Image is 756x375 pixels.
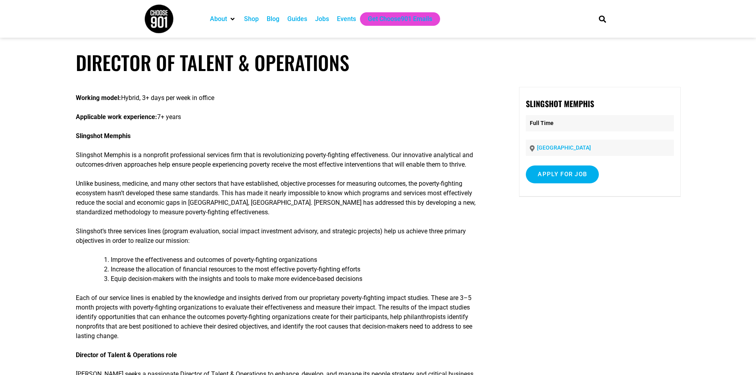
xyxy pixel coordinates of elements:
[111,265,489,274] li: Increase the allocation of financial resources to the most effective poverty-fighting efforts
[76,227,489,246] p: Slingshot’s three services lines (program evaluation, social impact investment advisory, and stra...
[596,12,609,25] div: Search
[76,112,489,122] p: 7+ years
[76,293,489,341] p: Each of our service lines is enabled by the knowledge and insights derived from our proprietary p...
[76,93,489,103] p: Hybrid, 3+ days per week in office
[526,115,673,131] p: Full Time
[206,12,240,26] div: About
[76,150,489,169] p: Slingshot Memphis is a nonprofit professional services firm that is revolutionizing poverty-fight...
[76,351,177,359] strong: Director of Talent & Operations role
[76,51,681,74] h1: Director of Talent & Operations
[526,165,599,183] input: Apply for job
[244,14,259,24] a: Shop
[206,12,585,26] nav: Main nav
[111,274,489,284] li: Equip decision-makers with the insights and tools to make more evidence-based decisions
[76,179,489,217] p: Unlike business, medicine, and many other sectors that have established, objective processes for ...
[315,14,329,24] a: Jobs
[337,14,356,24] a: Events
[210,14,227,24] a: About
[76,132,131,140] strong: Slingshot Memphis
[537,144,591,151] a: [GEOGRAPHIC_DATA]
[368,14,432,24] a: Get Choose901 Emails
[76,113,157,121] strong: Applicable work experience:
[287,14,307,24] a: Guides
[76,94,121,102] strong: Working model:
[526,98,594,110] strong: Slingshot Memphis
[267,14,279,24] a: Blog
[111,255,489,265] li: Improve the effectiveness and outcomes of poverty-fighting organizations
